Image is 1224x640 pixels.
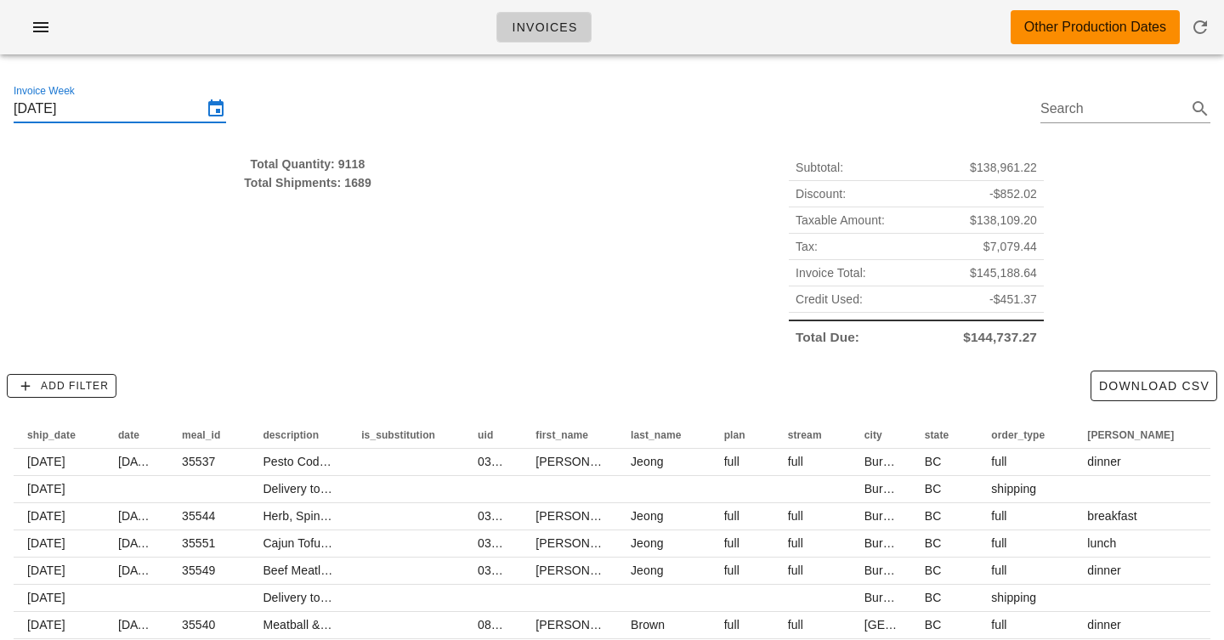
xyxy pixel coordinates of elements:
span: Cajun Tofu Quinoa Bowl with Creamy Herb Dressing [263,536,543,550]
span: BC [925,455,942,468]
span: full [991,509,1006,523]
span: [DATE] [27,482,65,496]
span: Beef Meatloaf with Mushroom Cream Sauce [263,564,500,577]
span: Tax: [796,237,818,256]
span: $7,079.44 [983,237,1037,256]
span: Burnaby [864,536,909,550]
label: Invoice Week [14,85,75,98]
span: breakfast [1087,509,1137,523]
th: date: Not sorted. Activate to sort ascending. [105,422,168,449]
span: Burnaby [864,509,909,523]
span: full [724,509,739,523]
span: plan [724,429,745,441]
span: Taxable Amount: [796,211,885,229]
span: 35544 [182,509,215,523]
span: 03dHCO4W2yeakbWrlnicrPtolMt1 [478,509,660,523]
span: [DATE] [118,564,156,577]
span: BC [925,618,942,632]
span: full [788,564,803,577]
span: [GEOGRAPHIC_DATA] [864,618,989,632]
span: [DATE] [27,536,65,550]
span: [PERSON_NAME] [535,509,634,523]
span: 35537 [182,455,215,468]
span: full [991,536,1006,550]
span: lunch [1087,536,1116,550]
button: Add Filter [7,374,116,398]
span: [DATE] [27,591,65,604]
span: dinner [1087,564,1121,577]
span: Jeong [631,509,664,523]
span: Meatball & Mozzarella Pasta [263,618,416,632]
th: plan: Not sorted. Activate to sort ascending. [711,422,774,449]
span: Herb, Spinach & Feta Frittata [263,509,419,523]
span: 35551 [182,536,215,550]
th: last_name: Not sorted. Activate to sort ascending. [617,422,711,449]
span: full [724,564,739,577]
span: full [991,564,1006,577]
span: stream [788,429,822,441]
th: city: Not sorted. Activate to sort ascending. [851,422,911,449]
th: tod: Not sorted. Activate to sort ascending. [1074,422,1203,449]
th: first_name: Not sorted. Activate to sort ascending. [522,422,617,449]
span: [DATE] [118,618,156,632]
span: BC [925,564,942,577]
span: Burnaby [864,455,909,468]
span: 35549 [182,564,215,577]
span: [PERSON_NAME] [535,536,634,550]
span: ship_date [27,429,76,441]
span: order_type [991,429,1045,441]
th: state: Not sorted. Activate to sort ascending. [911,422,978,449]
div: Other Production Dates [1024,17,1166,37]
th: uid: Not sorted. Activate to sort ascending. [464,422,522,449]
span: BC [925,509,942,523]
th: order_type: Not sorted. Activate to sort ascending. [977,422,1074,449]
span: [DATE] [118,509,156,523]
span: BC [925,591,942,604]
span: Brown [631,618,665,632]
span: full [991,455,1006,468]
span: is_substitution [361,429,435,441]
span: full [788,618,803,632]
span: first_name [535,429,588,441]
span: city [864,429,882,441]
span: full [788,509,803,523]
span: 03dHCO4W2yeakbWrlnicrPtolMt1 [478,564,660,577]
span: dinner [1087,455,1121,468]
span: Invoice Total: [796,263,866,282]
span: Total Due: [796,328,859,347]
span: 03dHCO4W2yeakbWrlnicrPtolMt1 [478,536,660,550]
span: Pesto Cod with [PERSON_NAME] [263,455,446,468]
th: ship_date: Not sorted. Activate to sort ascending. [14,422,105,449]
span: uid [478,429,493,441]
span: $144,737.27 [963,328,1037,347]
span: dinner [1087,618,1121,632]
span: -$451.37 [989,290,1037,309]
span: Delivery to Burnaby (V5C0H8) [263,591,425,604]
span: Burnaby [864,564,909,577]
span: Delivery to Burnaby (V5C0H8) [263,482,425,496]
span: $145,188.64 [970,263,1037,282]
span: full [991,618,1006,632]
span: shipping [991,591,1036,604]
span: full [724,618,739,632]
span: full [788,455,803,468]
span: [DATE] [118,536,156,550]
span: [PERSON_NAME] [535,564,634,577]
span: [PERSON_NAME] [535,618,634,632]
div: Total Shipments: 1689 [14,173,602,192]
button: Download CSV [1091,371,1217,401]
span: Jeong [631,564,664,577]
a: Invoices [496,12,592,42]
span: shipping [991,482,1036,496]
span: meal_id [182,429,220,441]
th: meal_id: Not sorted. Activate to sort ascending. [168,422,249,449]
span: Download CSV [1098,379,1210,393]
span: state [925,429,949,441]
th: stream: Not sorted. Activate to sort ascending. [774,422,851,449]
span: last_name [631,429,682,441]
span: [PERSON_NAME] [535,455,634,468]
span: [DATE] [27,618,65,632]
span: Add Filter [14,378,109,394]
span: full [724,455,739,468]
span: full [788,536,803,550]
